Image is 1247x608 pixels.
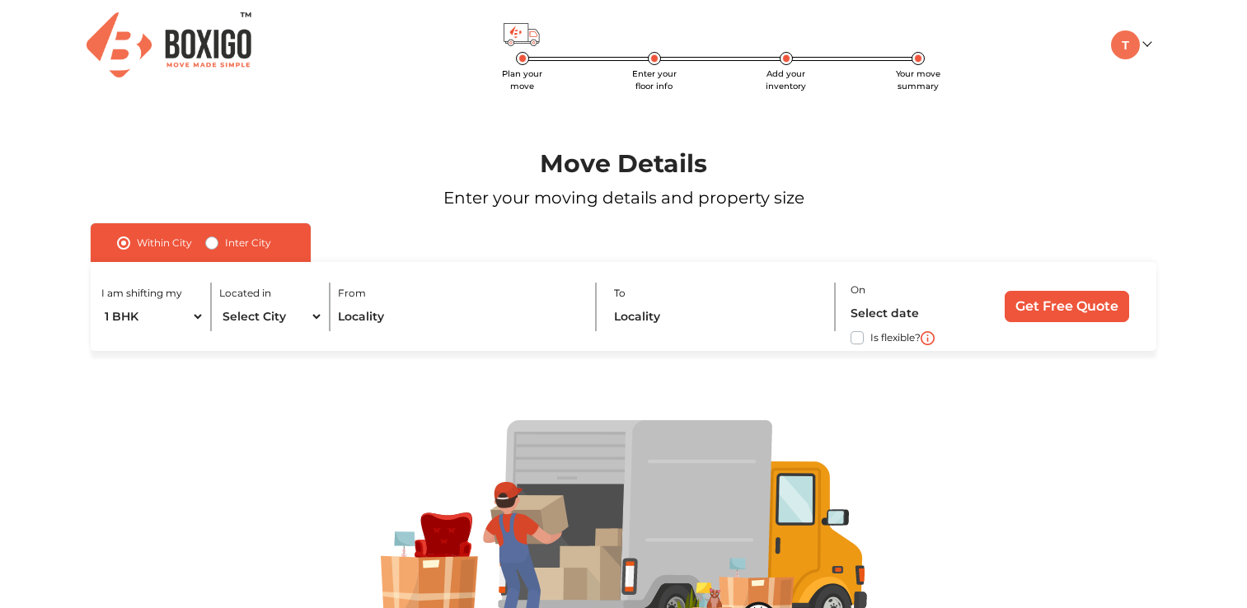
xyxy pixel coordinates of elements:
img: Boxigo [87,12,251,77]
label: From [338,286,366,301]
label: Is flexible? [870,328,921,345]
span: Add your inventory [766,68,806,91]
span: Your move summary [896,68,940,91]
label: Within City [137,233,192,253]
label: Inter City [225,233,271,253]
label: To [614,286,626,301]
label: Located in [219,286,271,301]
input: Select date [851,299,973,328]
input: Locality [614,302,823,331]
input: Get Free Quote [1005,291,1129,322]
input: Locality [338,302,582,331]
label: On [851,283,865,297]
span: Plan your move [502,68,542,91]
label: I am shifting my [101,286,182,301]
p: Enter your moving details and property size [50,185,1198,210]
h1: Move Details [50,149,1198,179]
img: i [921,331,935,345]
span: Enter your floor info [632,68,677,91]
